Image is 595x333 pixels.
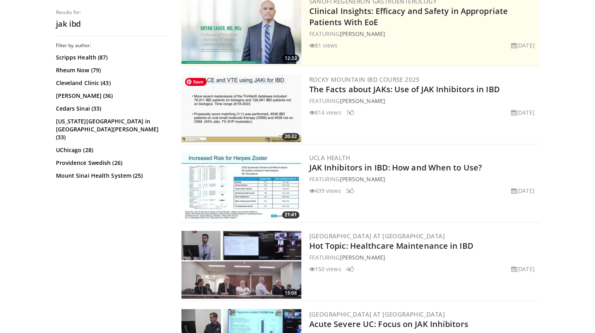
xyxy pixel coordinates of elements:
div: FEATURING [309,97,538,105]
li: 150 views [309,265,341,273]
span: 21:41 [282,211,299,218]
a: UChicago (28) [56,146,166,154]
a: Rocky Mountain IBD Course 2025 [309,75,420,83]
a: 15:08 [181,231,301,299]
img: 75ce6aae-53ee-4f55-bfb3-a6a422d5d9d2.300x170_q85_crop-smart_upscale.jpg [181,231,301,299]
a: [US_STATE][GEOGRAPHIC_DATA] in [GEOGRAPHIC_DATA][PERSON_NAME] (33) [56,117,166,141]
span: 15:08 [282,289,299,297]
li: [DATE] [511,108,535,117]
a: [GEOGRAPHIC_DATA] at [GEOGRAPHIC_DATA] [309,232,445,240]
a: Rheum Now (79) [56,66,166,74]
a: [PERSON_NAME] (36) [56,92,166,100]
li: 814 views [309,108,341,117]
a: JAK Inhibitors in IBD: How and When to Use? [309,162,482,173]
h2: jak ibd [56,19,168,29]
a: Clinical Insights: Efficacy and Safety in Appropriate Patients With EoE [309,6,508,28]
li: 7 [346,108,354,117]
a: [PERSON_NAME] [340,175,385,183]
a: Cedars Sinai (33) [56,105,166,113]
span: 12:32 [282,55,299,62]
li: 5 [346,186,354,195]
a: Providence Swedish (26) [56,159,166,167]
img: b121ecf9-faca-433f-be1c-968177c65e5b.300x170_q85_crop-smart_upscale.jpg [181,74,301,142]
li: 4 [346,265,354,273]
a: UCLA Health [309,154,350,162]
p: Results for: [56,9,168,16]
h3: Filter by author: [56,42,168,49]
a: [GEOGRAPHIC_DATA] at [GEOGRAPHIC_DATA] [309,310,445,318]
a: 21:41 [181,153,301,220]
a: Mount Sinai Health System (25) [56,172,166,180]
a: Cleveland Clinic (43) [56,79,166,87]
div: FEATURING [309,253,538,262]
div: FEATURING [309,30,538,38]
span: 20:32 [282,133,299,140]
li: [DATE] [511,265,535,273]
span: Save [185,78,207,86]
li: [DATE] [511,41,535,50]
li: 439 views [309,186,341,195]
a: 20:32 [181,74,301,142]
img: 900a98ce-7cfc-4c55-a891-63caf5adf616.300x170_q85_crop-smart_upscale.jpg [181,153,301,220]
li: 81 views [309,41,338,50]
li: [DATE] [511,186,535,195]
div: FEATURING [309,175,538,183]
a: [PERSON_NAME] [340,254,385,261]
a: The Facts about JAKs: Use of JAK Inhibitors in IBD [309,84,500,95]
a: [PERSON_NAME] [340,97,385,105]
a: Scripps Health (87) [56,54,166,61]
a: Hot Topic: Healthcare Maintenance in IBD [309,240,474,251]
a: [PERSON_NAME] [340,30,385,38]
a: Acute Severe UC: Focus on JAK Inhibitors [309,319,468,329]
